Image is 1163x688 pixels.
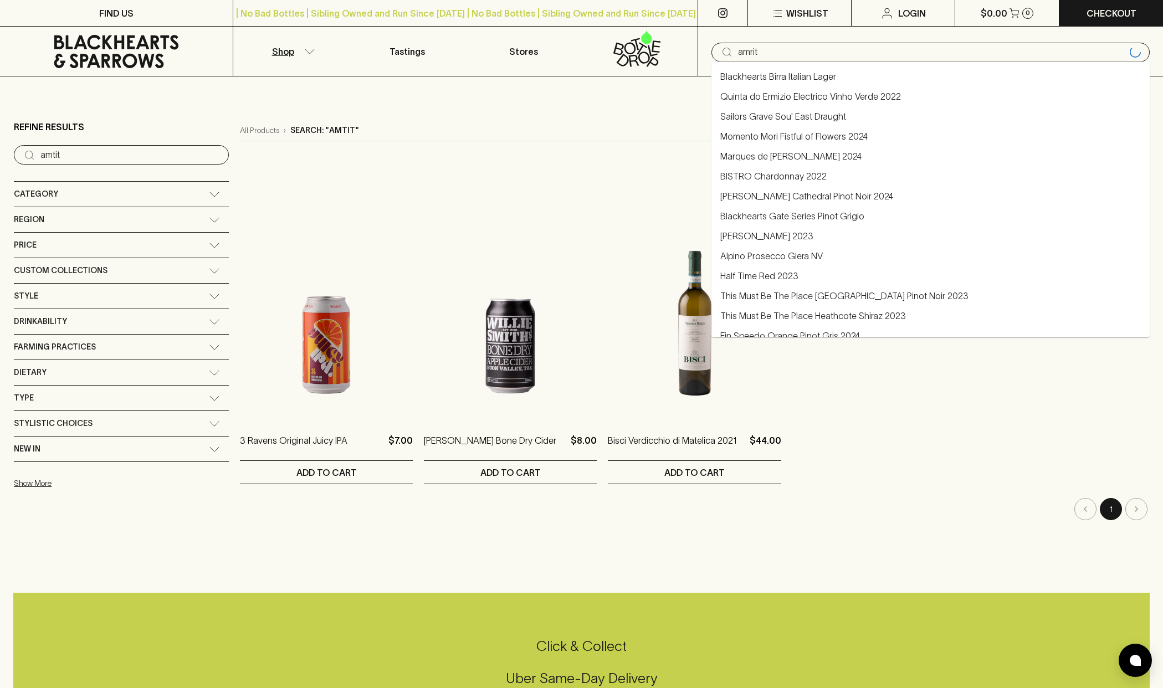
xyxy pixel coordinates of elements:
img: Willie Smith's Bone Dry Cider [424,223,597,417]
a: [PERSON_NAME] 2023 [720,229,813,243]
a: Fin Speedo Orange Pinot Gris 2024 [720,329,860,342]
button: ADD TO CART [608,461,781,484]
p: Stores [509,45,538,58]
button: ADD TO CART [240,461,413,484]
a: [PERSON_NAME] Bone Dry Cider [424,434,556,460]
p: $44.00 [750,434,781,460]
span: Region [14,213,44,227]
button: Shop [233,27,350,76]
p: Checkout [1087,7,1136,20]
p: Tastings [390,45,425,58]
p: ADD TO CART [296,466,357,479]
a: Marques de [PERSON_NAME] 2024 [720,150,862,163]
span: Drinkability [14,315,67,328]
span: Custom Collections [14,264,107,278]
a: 3 Ravens Original Juicy IPA [240,434,347,460]
a: Tastings [349,27,465,76]
a: Bisci Verdicchio di Matelica 2021 [608,434,737,460]
a: All Products [240,125,279,136]
div: Style [14,284,229,309]
a: [PERSON_NAME] Cathedral Pinot Noir 2024 [720,189,893,203]
nav: pagination navigation [240,498,1149,520]
a: Quinta do Ermizio Electrico Vinho Verde 2022 [720,90,901,103]
a: Momento Mori Fistful of Flowers 2024 [720,130,868,143]
p: Search: "amtit" [290,125,359,136]
a: Stores [465,27,582,76]
h5: Uber Same-Day Delivery [13,669,1150,687]
img: 3 Ravens Original Juicy IPA [240,223,413,417]
a: BISTRO Chardonnay 2022 [720,170,827,183]
p: $7.00 [388,434,413,460]
img: bubble-icon [1130,655,1141,666]
div: Type [14,386,229,410]
p: ADD TO CART [480,466,541,479]
p: $8.00 [571,434,597,460]
button: ADD TO CART [424,461,597,484]
span: Category [14,187,58,201]
p: Shop [272,45,294,58]
a: Blackhearts Birra Italian Lager [720,70,836,83]
div: Stylistic Choices [14,411,229,436]
h5: Click & Collect [13,637,1150,655]
a: This Must Be The Place Heathcote Shiraz 2023 [720,309,906,322]
p: Wishlist [786,7,828,20]
button: page 1 [1100,498,1122,520]
input: Try “Pinot noir” [40,146,220,164]
span: Dietary [14,366,47,379]
div: Category [14,182,229,207]
a: Sailors Grave Sou' East Draught [720,110,846,123]
span: New In [14,442,40,456]
p: $0.00 [981,7,1007,20]
a: Half Time Red 2023 [720,269,798,283]
span: Stylistic Choices [14,417,93,430]
span: Type [14,391,34,405]
img: Bisci Verdicchio di Matelica 2021 [608,223,781,417]
p: ADD TO CART [664,466,725,479]
a: This Must Be The Place [GEOGRAPHIC_DATA] Pinot Noir 2023 [720,289,969,302]
p: Login [898,7,926,20]
div: Custom Collections [14,258,229,283]
p: › [284,125,286,136]
p: FIND US [99,7,134,20]
div: Drinkability [14,309,229,334]
span: Price [14,238,37,252]
p: Refine Results [14,120,84,134]
span: Farming Practices [14,340,96,354]
span: Style [14,289,38,303]
a: Alpino Prosecco Glera NV [720,249,823,263]
p: 0 [1026,10,1030,16]
div: Region [14,207,229,232]
div: Dietary [14,360,229,385]
a: Blackhearts Gate Series Pinot Grigio [720,209,864,223]
div: New In [14,437,229,461]
input: Try "Pinot noir" [738,43,1125,61]
button: Show More [14,472,159,495]
div: Farming Practices [14,335,229,360]
div: Price [14,233,229,258]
